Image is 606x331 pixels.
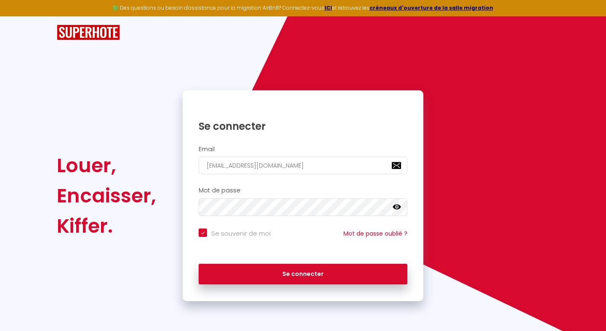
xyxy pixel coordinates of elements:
a: Mot de passe oublié ? [343,229,407,238]
input: Ton Email [199,157,407,174]
a: ICI [324,4,332,11]
h1: Se connecter [199,120,407,133]
div: Kiffer. [57,211,156,241]
h2: Email [199,146,407,153]
a: créneaux d'ouverture de la salle migration [369,4,493,11]
img: SuperHote logo [57,25,120,40]
h2: Mot de passe [199,187,407,194]
div: Encaisser, [57,181,156,211]
button: Se connecter [199,264,407,285]
div: Louer, [57,150,156,181]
